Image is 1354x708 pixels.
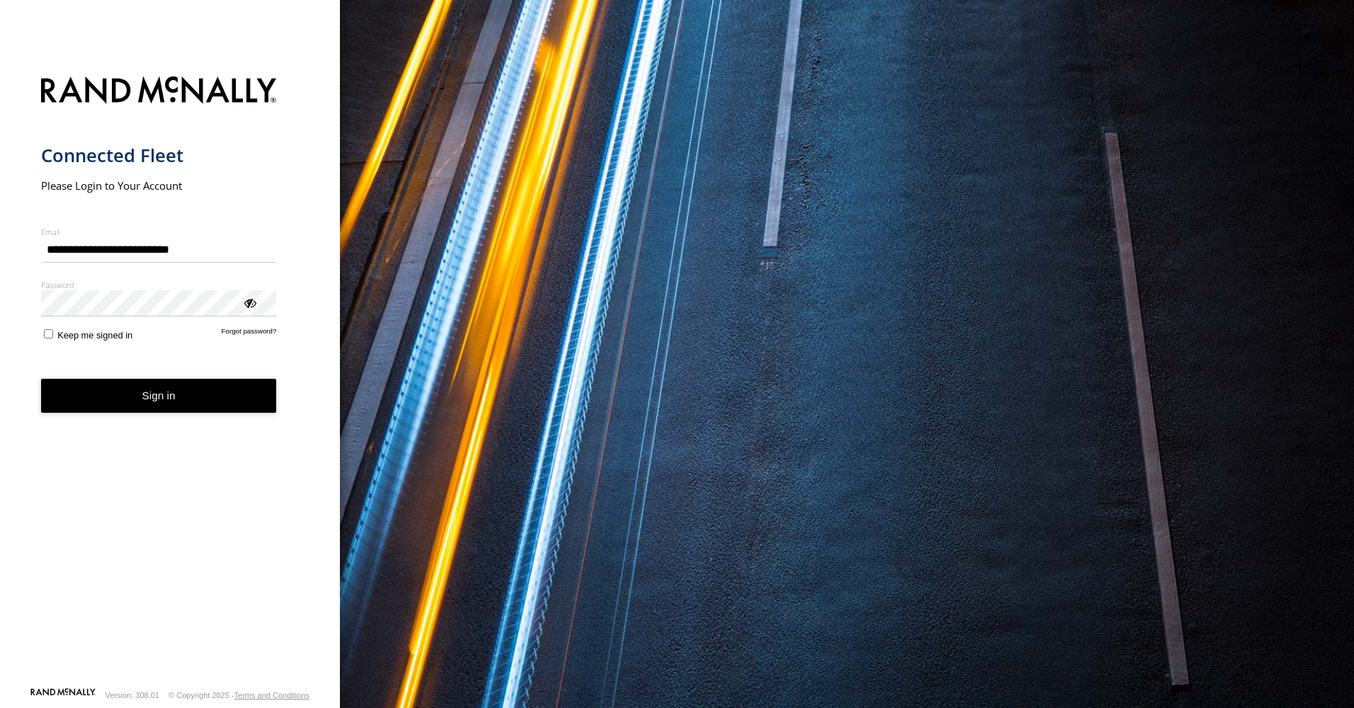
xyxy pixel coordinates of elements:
[41,68,300,687] form: main
[41,178,277,193] h2: Please Login to Your Account
[41,379,277,413] button: Sign in
[234,691,309,700] a: Terms and Conditions
[44,329,53,338] input: Keep me signed in
[57,330,132,341] span: Keep me signed in
[106,691,159,700] div: Version: 308.01
[41,280,277,290] label: Password
[41,227,277,237] label: Email
[169,691,309,700] div: © Copyright 2025 -
[222,327,277,341] a: Forgot password?
[242,295,256,309] div: ViewPassword
[41,74,277,110] img: Rand McNally
[30,688,96,702] a: Visit our Website
[41,144,277,167] h1: Connected Fleet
